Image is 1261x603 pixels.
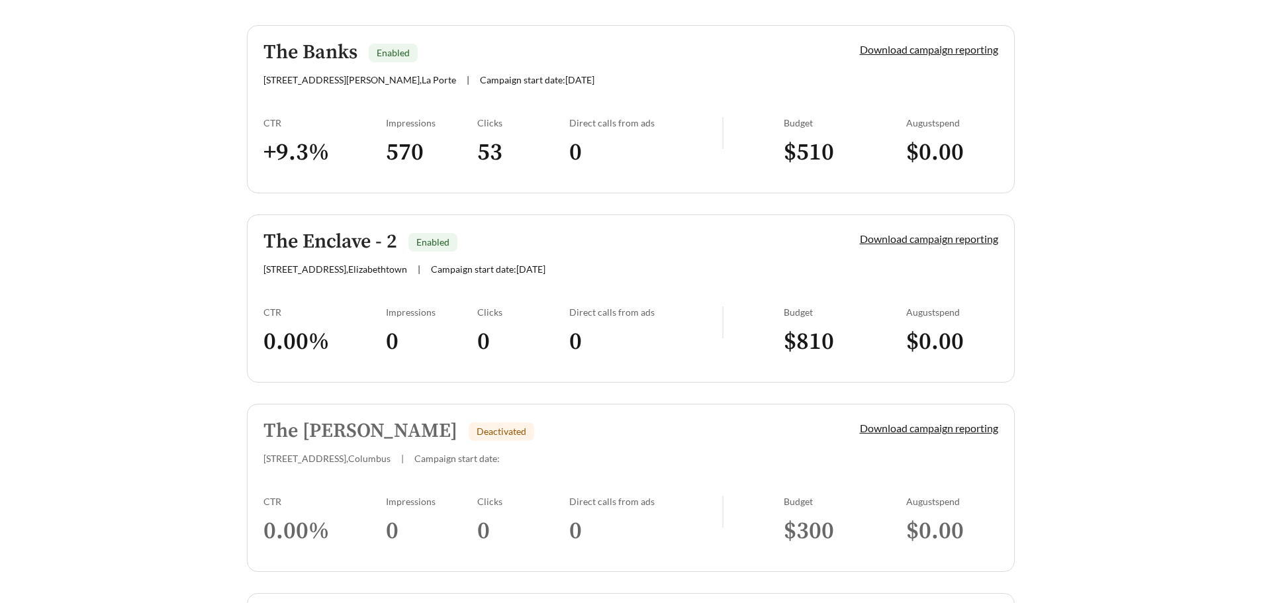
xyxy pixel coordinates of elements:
[906,327,998,357] h3: $ 0.00
[906,138,998,167] h3: $ 0.00
[784,496,906,507] div: Budget
[263,138,386,167] h3: + 9.3 %
[263,327,386,357] h3: 0.00 %
[477,426,526,437] span: Deactivated
[263,231,397,253] h5: The Enclave - 2
[477,306,569,318] div: Clicks
[263,306,386,318] div: CTR
[569,496,722,507] div: Direct calls from ads
[467,74,469,85] span: |
[431,263,545,275] span: Campaign start date: [DATE]
[569,138,722,167] h3: 0
[784,306,906,318] div: Budget
[722,306,724,338] img: line
[860,232,998,245] a: Download campaign reporting
[247,25,1015,193] a: The BanksEnabled[STREET_ADDRESS][PERSON_NAME],La Porte|Campaign start date:[DATE]Download campaig...
[377,47,410,58] span: Enabled
[477,117,569,128] div: Clicks
[477,327,569,357] h3: 0
[784,138,906,167] h3: $ 510
[247,404,1015,572] a: The [PERSON_NAME]Deactivated[STREET_ADDRESS],Columbus|Campaign start date:Download campaign repor...
[906,496,998,507] div: August spend
[247,214,1015,383] a: The Enclave - 2Enabled[STREET_ADDRESS],Elizabethtown|Campaign start date:[DATE]Download campaign ...
[477,138,569,167] h3: 53
[263,74,456,85] span: [STREET_ADDRESS][PERSON_NAME] , La Porte
[263,117,386,128] div: CTR
[569,327,722,357] h3: 0
[386,496,478,507] div: Impressions
[386,306,478,318] div: Impressions
[906,516,998,546] h3: $ 0.00
[722,117,724,149] img: line
[569,117,722,128] div: Direct calls from ads
[569,306,722,318] div: Direct calls from ads
[263,453,391,464] span: [STREET_ADDRESS] , Columbus
[263,516,386,546] h3: 0.00 %
[414,453,500,464] span: Campaign start date:
[477,496,569,507] div: Clicks
[569,516,722,546] h3: 0
[416,236,449,248] span: Enabled
[386,516,478,546] h3: 0
[477,516,569,546] h3: 0
[386,138,478,167] h3: 570
[784,327,906,357] h3: $ 810
[386,117,478,128] div: Impressions
[906,117,998,128] div: August spend
[480,74,594,85] span: Campaign start date: [DATE]
[860,422,998,434] a: Download campaign reporting
[263,263,407,275] span: [STREET_ADDRESS] , Elizabethtown
[860,43,998,56] a: Download campaign reporting
[386,327,478,357] h3: 0
[418,263,420,275] span: |
[263,42,357,64] h5: The Banks
[401,453,404,464] span: |
[722,496,724,528] img: line
[784,117,906,128] div: Budget
[784,516,906,546] h3: $ 300
[263,496,386,507] div: CTR
[906,306,998,318] div: August spend
[263,420,457,442] h5: The [PERSON_NAME]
